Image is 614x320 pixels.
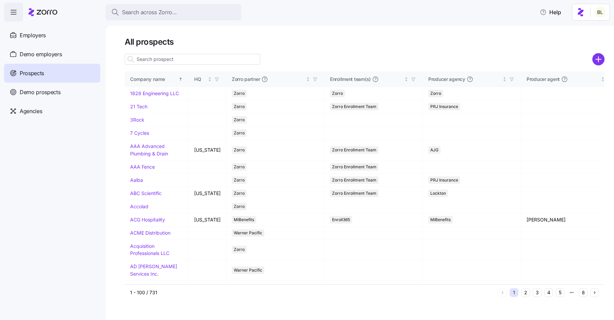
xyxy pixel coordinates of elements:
div: Company name [130,76,177,83]
span: Warner Pacific [234,266,262,274]
span: Zorro [234,90,245,97]
a: AD [PERSON_NAME] Services Inc. [130,263,177,277]
button: 8 [579,288,588,297]
span: MiBenefits [234,216,254,223]
button: 1 [510,288,518,297]
span: Producer agent [527,76,560,83]
span: Zorro [234,163,245,171]
a: Demo prospects [4,83,100,102]
span: Enroll365 [332,216,350,223]
a: ACG Hospitality [130,217,165,222]
span: Demo prospects [20,88,61,97]
th: HQNot sorted [189,71,226,87]
a: 7 Cycles [130,130,149,136]
span: Zorro [234,190,245,197]
div: 1 - 100 / 731 [130,289,495,296]
span: PRJ Insurance [430,176,458,184]
span: Agencies [20,107,42,115]
th: Producer agencyNot sorted [423,71,521,87]
a: AAA Advanced Plumbing & Drain [130,143,168,156]
span: Zorro Enrollment Team [332,146,376,154]
span: AJG [430,146,438,154]
a: Prospects [4,64,100,83]
span: Zorro [234,176,245,184]
input: Search prospect [125,54,260,65]
th: Company nameSorted ascending [125,71,189,87]
a: Agencies [4,102,100,121]
a: 21 Tech [130,104,147,109]
button: Previous page [498,288,507,297]
td: [US_STATE] [189,187,226,200]
th: Zorro partnerNot sorted [226,71,325,87]
button: 2 [521,288,530,297]
span: Zorro Enrollment Team [332,103,376,110]
div: Not sorted [404,77,409,82]
span: Prospects [20,69,44,78]
span: Zorro [430,90,441,97]
a: Accolad [130,204,148,209]
span: Zorro [234,129,245,137]
div: Not sorted [502,77,507,82]
span: Enrollment team(s) [330,76,371,83]
span: Zorro [234,116,245,124]
a: ACME Distribution [130,230,170,236]
div: Not sorted [306,77,310,82]
span: MiBenefits [430,216,451,223]
img: 2fabda6663eee7a9d0b710c60bc473af [595,7,606,18]
a: Advanced Wireless Communications [130,284,173,297]
span: Zorro Enrollment Team [332,190,376,197]
span: PRJ Insurance [430,103,458,110]
div: Not sorted [207,77,212,82]
svg: add icon [592,53,605,65]
a: Acquisition Professionals LLC [130,243,169,256]
div: HQ [194,76,206,83]
a: Aalba [130,177,143,183]
button: Search across Zorro... [106,4,241,20]
button: Next page [590,288,599,297]
div: Not sorted [600,77,605,82]
span: Zorro Enrollment Team [332,163,376,171]
button: 5 [556,288,565,297]
a: AAA Fence [130,164,155,170]
span: Search across Zorro... [122,8,177,17]
th: Enrollment team(s)Not sorted [325,71,423,87]
span: Zorro [234,203,245,210]
a: ABC Scientific [130,190,162,196]
span: Help [540,8,561,16]
span: Zorro [234,103,245,110]
td: [US_STATE] [189,140,226,160]
button: 3 [533,288,541,297]
span: Zorro [234,146,245,154]
button: 4 [544,288,553,297]
span: Lockton [430,190,446,197]
div: Sorted ascending [178,77,183,82]
h1: All prospects [125,37,605,47]
span: Producer agency [428,76,465,83]
span: Employers [20,31,46,40]
span: Zorro Enrollment Team [332,176,376,184]
span: Warner Pacific [234,229,262,237]
span: Zorro [234,246,245,253]
button: Help [534,5,567,19]
a: 1828 Engineering LLC [130,90,179,96]
a: Demo employers [4,45,100,64]
a: 3Rock [130,117,144,123]
span: Zorro [332,90,343,97]
a: Employers [4,26,100,45]
span: Demo employers [20,50,62,59]
td: [US_STATE] [189,213,226,227]
span: Zorro partner [232,76,260,83]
